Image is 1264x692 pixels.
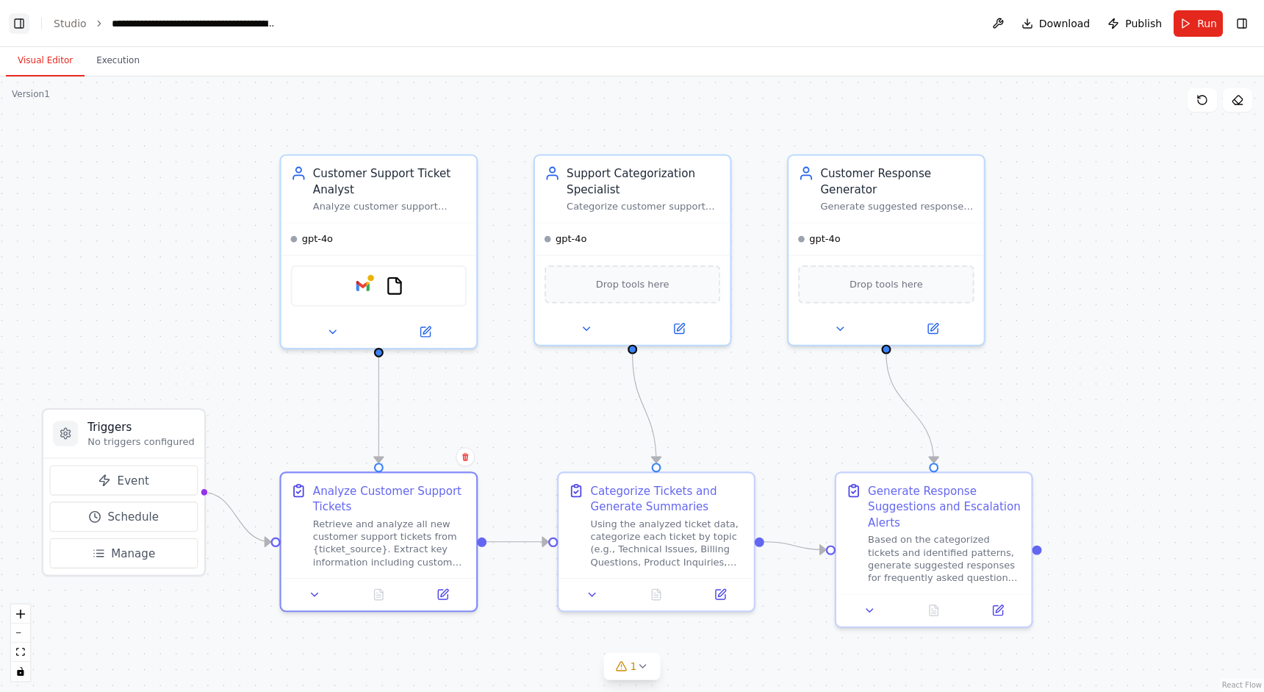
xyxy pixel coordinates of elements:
nav: breadcrumb [54,16,277,31]
span: Publish [1125,16,1162,31]
button: Event [50,466,198,496]
div: Generate Response Suggestions and Escalation Alerts [868,482,1021,530]
button: Run [1174,10,1223,37]
span: 1 [631,659,637,674]
button: zoom out [11,624,30,643]
button: Visual Editor [6,46,85,76]
p: No triggers configured [87,435,194,448]
span: Drop tools here [596,277,669,293]
div: Based on the categorized tickets and identified patterns, generate suggested responses for freque... [868,533,1021,584]
div: TriggersNo triggers configuredEventScheduleManage [42,408,206,577]
button: Delete node [456,447,475,466]
button: No output available [900,601,967,620]
button: Schedule [50,502,198,532]
button: No output available [345,585,412,604]
span: Download [1039,16,1091,31]
div: Customer Response Generator [820,165,974,197]
g: Edge from bf98882f-5a9b-4833-819c-d4e87f413678 to aa6c3ce5-8bc2-4050-b667-762e907b9089 [764,534,826,557]
div: Categorize Tickets and Generate Summaries [590,482,744,514]
span: Schedule [108,509,159,525]
button: Open in side panel [693,585,747,604]
div: Analyze customer support tickets from {ticket_source} to extract key information, determine urgen... [313,200,467,213]
div: Support Categorization Specialist [567,165,720,197]
button: Hide right sidebar [1232,13,1252,34]
button: toggle interactivity [11,662,30,681]
button: Open in side panel [415,585,470,604]
g: Edge from 83432455-6ebf-412c-b724-149e4117d821 to c632c7ad-55cd-4909-8266-6664148ad84d [371,357,387,463]
button: No output available [622,585,689,604]
div: Version 1 [12,88,50,100]
img: Google gmail [353,277,373,296]
g: Edge from cad40a38-7240-4d05-8d79-55c0068a1a04 to aa6c3ce5-8bc2-4050-b667-762e907b9089 [878,354,941,463]
span: Run [1197,16,1217,31]
button: Execution [85,46,151,76]
div: Retrieve and analyze all new customer support tickets from {ticket_source}. Extract key informati... [313,518,467,568]
div: Customer Response GeneratorGenerate suggested responses for frequently asked questions and common... [787,154,985,346]
div: Using the analyzed ticket data, categorize each ticket by topic (e.g., Technical Issues, Billing ... [590,518,744,568]
g: Edge from triggers to c632c7ad-55cd-4909-8266-6664148ad84d [203,485,271,550]
button: Download [1016,10,1096,37]
div: Support Categorization SpecialistCategorize customer support tickets by topic (technical issues, ... [534,154,732,346]
div: React Flow controls [11,604,30,681]
img: FileReadTool [385,277,404,296]
a: React Flow attribution [1222,681,1262,689]
h3: Triggers [87,419,194,435]
a: Studio [54,18,87,29]
div: Categorize Tickets and Generate SummariesUsing the analyzed ticket data, categorize each ticket b... [557,471,755,612]
div: Generate Response Suggestions and Escalation AlertsBased on the categorized tickets and identifie... [835,471,1033,628]
button: Open in side panel [888,319,977,338]
button: Open in side panel [634,319,724,338]
span: gpt-4o [809,233,840,246]
button: fit view [11,643,30,662]
button: Manage [50,538,198,568]
div: Analyze Customer Support Tickets [313,482,467,514]
div: Generate suggested responses for frequently asked questions and common issues. Create escalation ... [820,200,974,213]
button: Open in side panel [381,322,470,341]
button: Show left sidebar [9,13,29,34]
button: 1 [604,653,661,680]
div: Analyze Customer Support TicketsRetrieve and analyze all new customer support tickets from {ticke... [279,471,478,612]
g: Edge from e0892b7e-34ad-41f7-a062-c7996eee6d47 to bf98882f-5a9b-4833-819c-d4e87f413678 [625,354,664,463]
button: Open in side panel [971,601,1025,620]
div: Customer Support Ticket Analyst [313,165,467,197]
span: Event [118,472,149,488]
span: Manage [111,546,155,562]
div: Categorize customer support tickets by topic (technical issues, billing, product questions, compl... [567,200,720,213]
button: Publish [1102,10,1168,37]
g: Edge from c632c7ad-55cd-4909-8266-6664148ad84d to bf98882f-5a9b-4833-819c-d4e87f413678 [486,534,548,550]
button: zoom in [11,604,30,624]
span: gpt-4o [302,233,333,246]
div: Customer Support Ticket AnalystAnalyze customer support tickets from {ticket_source} to extract k... [279,154,478,349]
span: Drop tools here [850,277,923,293]
span: gpt-4o [556,233,586,246]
